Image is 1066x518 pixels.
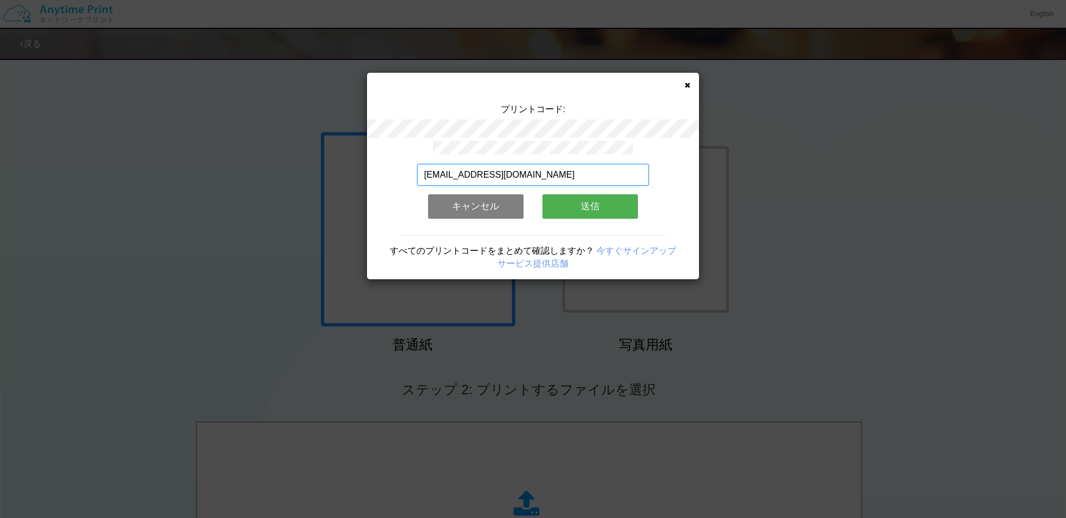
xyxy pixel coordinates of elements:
[501,104,565,114] span: プリントコード:
[542,194,638,219] button: 送信
[417,164,650,186] input: メールアドレス
[390,246,594,255] span: すべてのプリントコードをまとめて確認しますか？
[428,194,524,219] button: キャンセル
[596,246,676,255] a: 今すぐサインアップ
[497,259,569,268] a: サービス提供店舗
